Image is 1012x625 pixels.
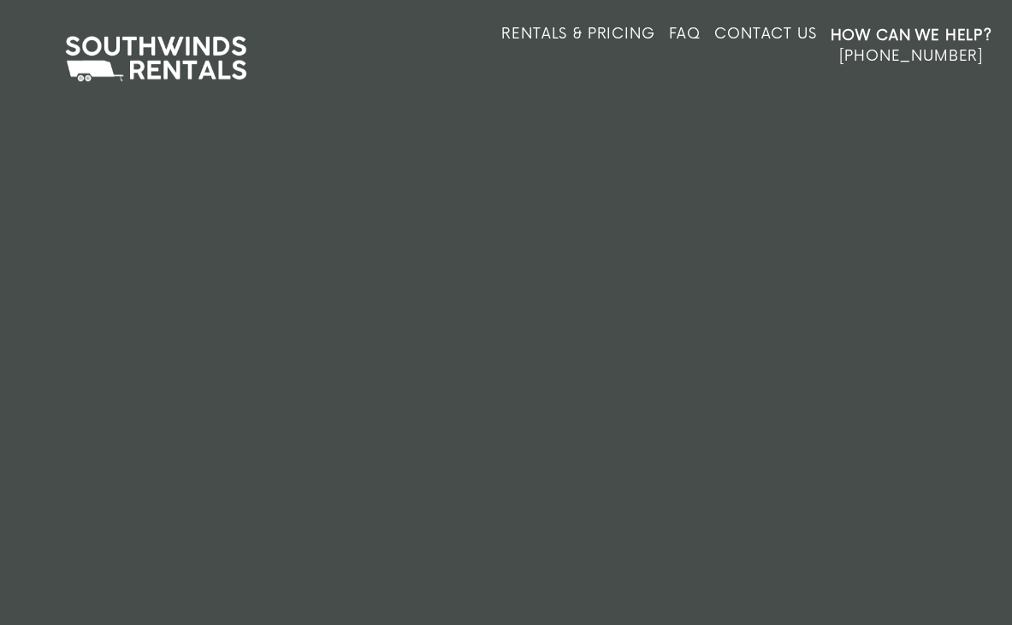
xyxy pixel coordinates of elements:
a: Contact Us [714,26,816,65]
a: Rentals & Pricing [501,26,654,65]
a: How Can We Help? [PHONE_NUMBER] [831,26,992,65]
strong: How Can We Help? [831,27,992,44]
span: [PHONE_NUMBER] [839,48,983,65]
a: FAQ [669,26,701,65]
img: Southwinds Rentals Logo [56,32,255,85]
